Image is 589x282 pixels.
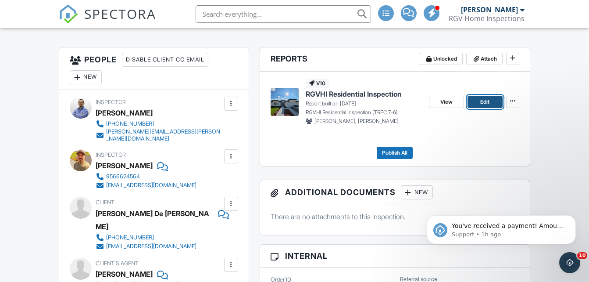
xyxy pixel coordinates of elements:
div: RGV Home Inspections [449,14,525,23]
a: [EMAIL_ADDRESS][DOMAIN_NAME] [96,242,222,251]
p: Message from Support, sent 1h ago [38,34,151,42]
div: [PERSON_NAME] [96,159,153,172]
div: [EMAIL_ADDRESS][DOMAIN_NAME] [106,243,196,250]
iframe: Intercom notifications message [414,197,589,258]
a: [PHONE_NUMBER] [96,119,222,128]
div: Disable Client CC Email [122,53,208,67]
a: SPECTORA [59,12,156,30]
div: 9566624564 [106,173,140,180]
div: [PERSON_NAME][EMAIL_ADDRESS][PERSON_NAME][DOMAIN_NAME] [106,128,222,142]
a: [PHONE_NUMBER] [96,233,222,242]
input: Search everything... [196,5,371,23]
p: There are no attachments to this inspection. [271,212,519,221]
span: Client [96,199,114,206]
h3: Internal [260,245,530,268]
div: [EMAIL_ADDRESS][DOMAIN_NAME] [106,182,196,189]
img: The Best Home Inspection Software - Spectora [59,4,78,24]
a: [PERSON_NAME] [96,268,153,281]
span: You've received a payment! Amount $325.00 Fee $0.00 Net $325.00 Transaction # pi_3SC5mEK7snlDGpRF... [38,25,150,137]
span: 10 [577,252,587,259]
a: [PERSON_NAME][EMAIL_ADDRESS][PERSON_NAME][DOMAIN_NAME] [96,128,222,142]
div: [PERSON_NAME] [461,5,518,14]
span: Inspector [96,152,126,158]
a: 9566624564 [96,172,196,181]
div: [PHONE_NUMBER] [106,234,154,241]
div: [PERSON_NAME] De [PERSON_NAME] [96,207,214,233]
iframe: Intercom live chat [559,252,580,273]
h3: Additional Documents [260,180,530,205]
h3: People [59,47,249,90]
div: New [70,70,102,84]
span: Inspector [96,99,126,105]
span: Client's Agent [96,260,139,267]
a: [EMAIL_ADDRESS][DOMAIN_NAME] [96,181,196,190]
div: [PHONE_NUMBER] [106,120,154,127]
div: [PERSON_NAME] [96,106,153,119]
span: SPECTORA [84,4,156,23]
div: New [401,185,433,199]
